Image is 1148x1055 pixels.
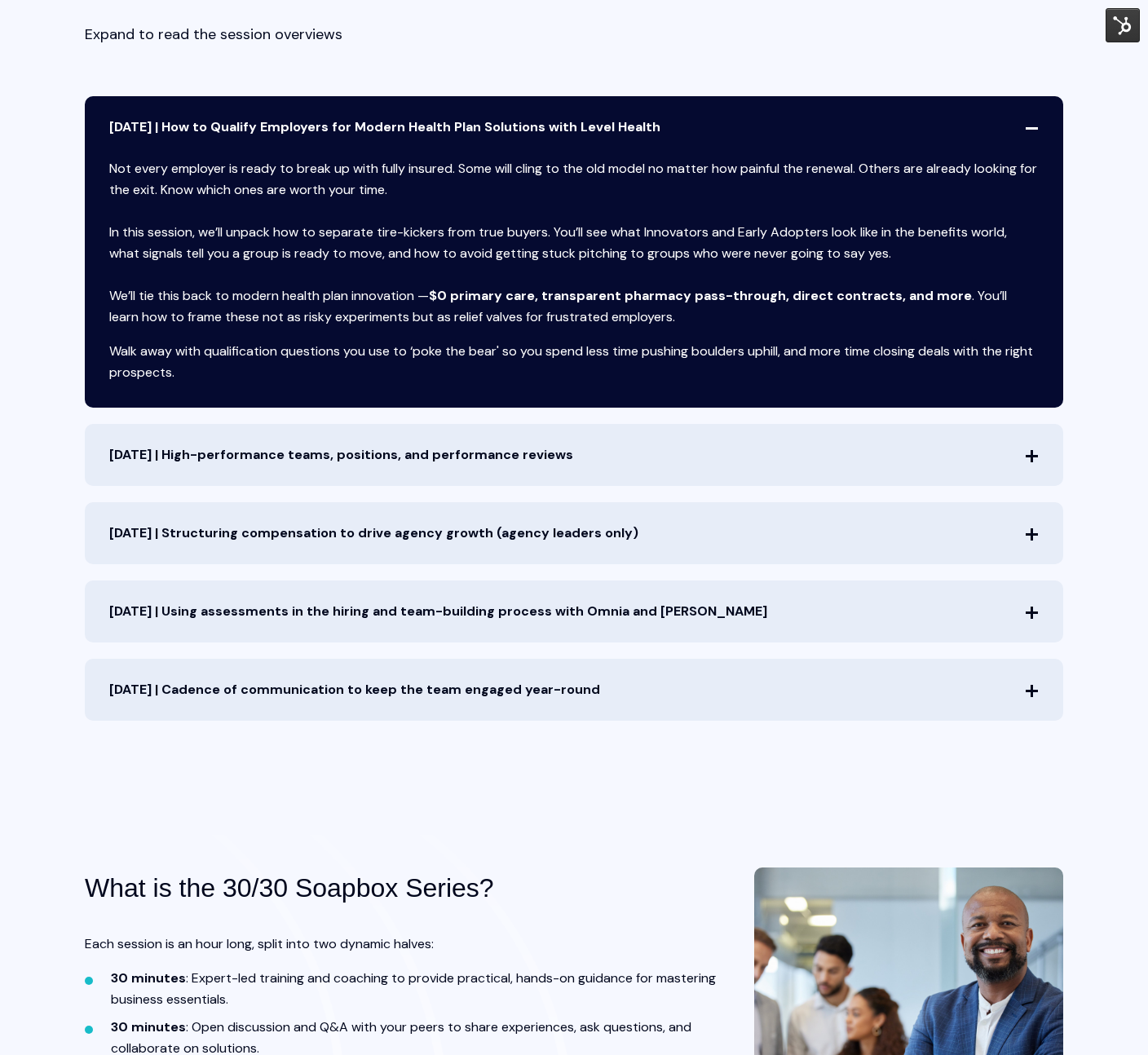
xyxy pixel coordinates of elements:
li: : Expert-led training and coaching to provide practical, hands-on guidance for mastering business... [111,968,729,1010]
p: Not every employer is ready to break up with fully insured. Some will cling to the old model no m... [109,158,1039,328]
p: Walk away with qualification questions you use to ‘poke the bear' so you spend less time pushing ... [109,341,1039,383]
span: [DATE] | Structuring compensation to drive agency growth (agency leaders only) [85,502,1063,564]
img: HubSpot Tools Menu Toggle [1106,8,1140,42]
span: [DATE] | Cadence of communication to keep the team engaged year-round [85,659,1063,721]
strong: 30 minutes [111,969,186,987]
span: Expand to read the session overviews [85,21,342,47]
span: Each session is an hour long, split into two dynamic halves: [85,935,434,952]
strong: $0 primary care, transparent pharmacy pass-through, direct contracts, and more [429,287,972,304]
h3: What is the 30/30 Soapbox Series? [85,867,631,909]
span: [DATE] | How to Qualify Employers for Modern Health Plan Solutions with Level Health [85,96,1063,158]
span: [DATE] | Using assessments in the hiring and team-building process with Omnia and [PERSON_NAME] [85,580,1063,642]
span: [DATE] | High-performance teams, positions, and performance reviews [85,424,1063,486]
strong: 30 minutes [111,1018,186,1035]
